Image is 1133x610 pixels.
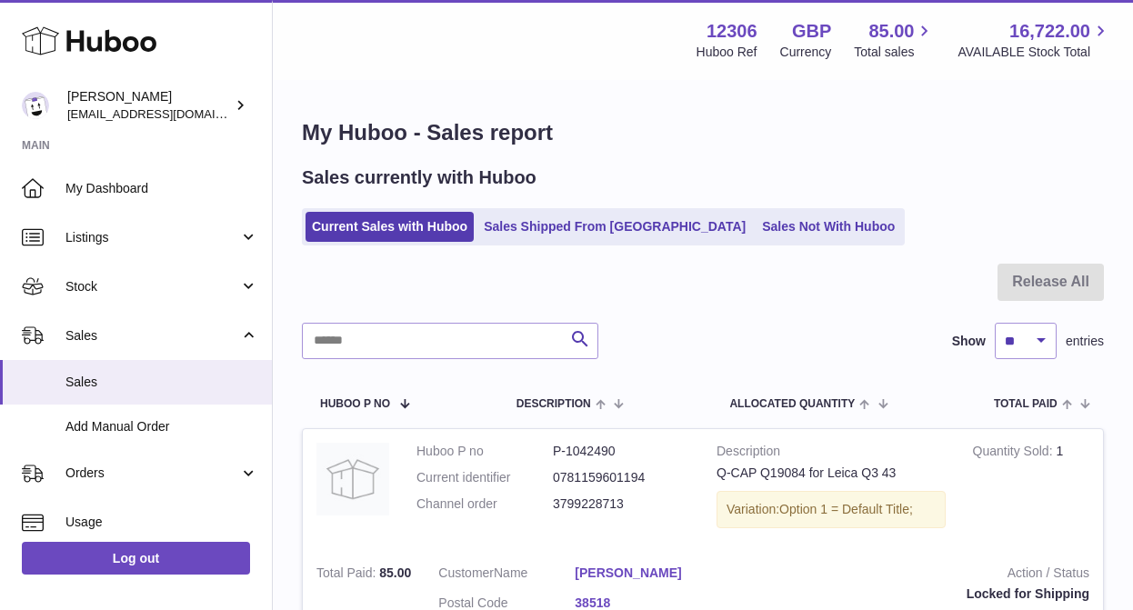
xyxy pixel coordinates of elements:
span: Stock [65,278,239,295]
span: Sales [65,327,239,345]
a: Current Sales with Huboo [306,212,474,242]
div: Q-CAP Q19084 for Leica Q3 43 [717,465,946,482]
strong: 12306 [707,19,757,44]
div: Locked for Shipping [738,585,1089,603]
a: Sales Not With Huboo [756,212,901,242]
span: 85.00 [379,565,411,580]
span: Listings [65,229,239,246]
a: Sales Shipped From [GEOGRAPHIC_DATA] [477,212,752,242]
div: Huboo Ref [697,44,757,61]
strong: Action / Status [738,565,1089,586]
td: 1 [959,429,1103,551]
span: Total paid [994,398,1058,410]
label: Show [952,333,986,350]
span: Orders [65,465,239,482]
span: 85.00 [868,19,914,44]
a: 16,722.00 AVAILABLE Stock Total [958,19,1111,61]
span: [EMAIL_ADDRESS][DOMAIN_NAME] [67,106,267,121]
span: Description [516,398,591,410]
dt: Current identifier [416,469,553,486]
span: Customer [438,565,494,580]
dt: Channel order [416,495,553,513]
span: My Dashboard [65,180,258,197]
h1: My Huboo - Sales report [302,118,1104,147]
strong: Total Paid [316,565,379,585]
a: [PERSON_NAME] [575,565,711,582]
span: Sales [65,374,258,391]
span: ALLOCATED Quantity [729,398,855,410]
img: hello@otect.co [22,92,49,119]
span: Option 1 = Default Title; [779,502,913,516]
span: Usage [65,514,258,531]
dd: 0781159601194 [553,469,689,486]
a: 85.00 Total sales [854,19,935,61]
span: Total sales [854,44,935,61]
dd: P-1042490 [553,443,689,460]
img: no-photo.jpg [316,443,389,515]
strong: Quantity Sold [973,444,1057,463]
span: AVAILABLE Stock Total [958,44,1111,61]
dd: 3799228713 [553,495,689,513]
div: Variation: [717,491,946,528]
h2: Sales currently with Huboo [302,165,536,190]
dt: Name [438,565,575,586]
span: 16,722.00 [1009,19,1090,44]
span: entries [1066,333,1104,350]
strong: GBP [792,19,831,44]
strong: Description [717,443,946,465]
div: [PERSON_NAME] [67,88,231,123]
dt: Huboo P no [416,443,553,460]
a: Log out [22,542,250,575]
div: Currency [780,44,832,61]
span: Huboo P no [320,398,390,410]
span: Add Manual Order [65,418,258,435]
